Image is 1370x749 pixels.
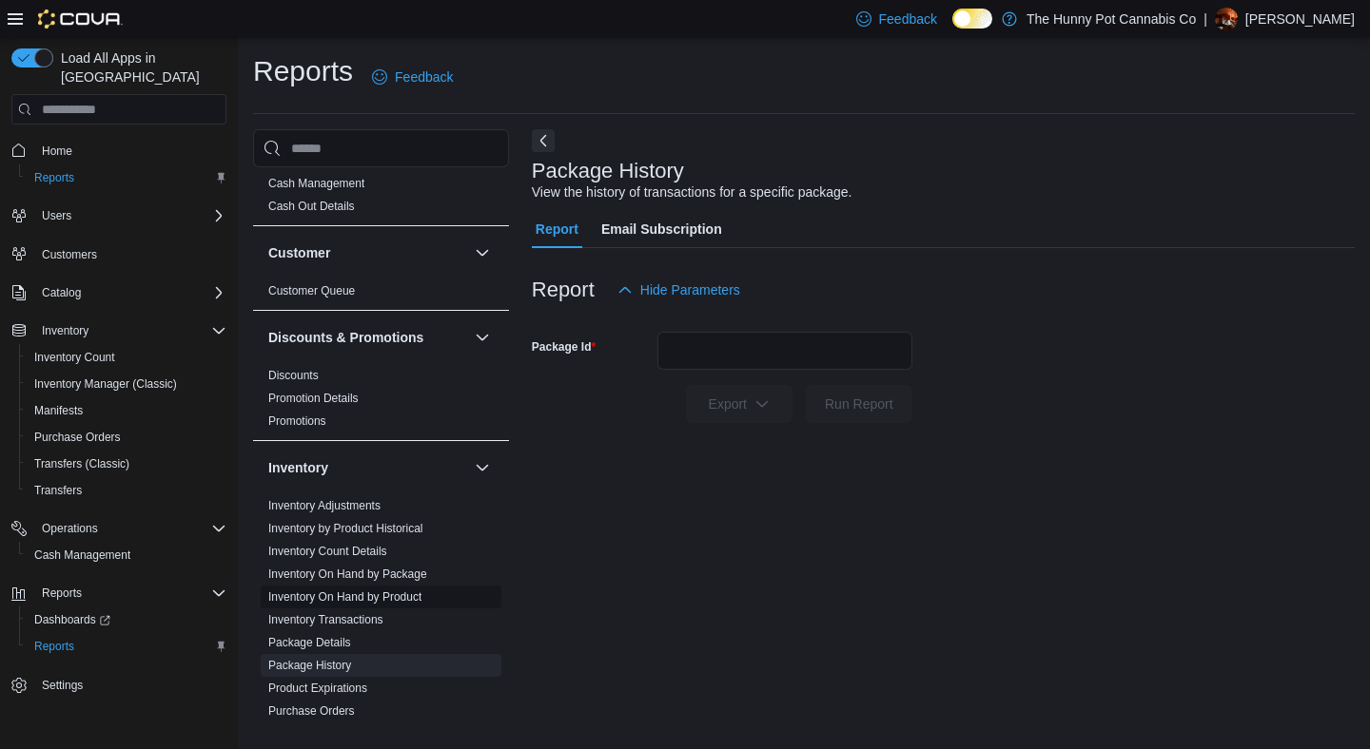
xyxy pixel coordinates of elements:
[19,606,234,633] a: Dashboards
[4,317,234,344] button: Inventory
[27,166,82,189] a: Reports
[27,373,185,395] a: Inventory Manager (Classic)
[471,326,494,349] button: Discounts & Promotions
[27,479,89,502] a: Transfers
[27,452,226,475] span: Transfers (Classic)
[4,136,234,163] button: Home
[19,633,234,660] button: Reports
[471,241,494,264] button: Customer
[268,544,387,559] span: Inventory Count Details
[19,164,234,191] button: Reports
[19,424,234,451] button: Purchase Orders
[42,678,83,693] span: Settings
[471,456,494,479] button: Inventory
[27,426,226,449] span: Purchase Orders
[27,544,138,567] a: Cash Management
[34,350,115,365] span: Inventory Count
[38,10,123,29] img: Cova
[27,544,226,567] span: Cash Management
[34,674,90,697] a: Settings
[4,202,234,229] button: Users
[532,339,596,355] label: Package Id
[364,58,460,96] a: Feedback
[268,567,427,582] span: Inventory On Hand by Package
[268,391,359,406] span: Promotion Details
[268,243,330,262] h3: Customer
[253,52,353,90] h1: Reports
[34,319,96,342] button: Inventory
[268,413,326,429] span: Promotions
[34,243,105,266] a: Customers
[268,176,364,191] span: Cash Management
[34,582,89,605] button: Reports
[27,346,123,369] a: Inventory Count
[253,172,509,225] div: Cash Management
[34,242,226,266] span: Customers
[268,283,355,298] span: Customer Queue
[27,346,226,369] span: Inventory Count
[268,658,351,673] span: Package History
[19,477,234,504] button: Transfers
[610,271,748,309] button: Hide Parameters
[34,376,177,392] span: Inventory Manager (Classic)
[268,703,355,719] span: Purchase Orders
[806,385,912,423] button: Run Report
[952,9,992,29] input: Dark Mode
[268,521,423,536] span: Inventory by Product Historical
[27,399,226,422] span: Manifests
[825,394,893,413] span: Run Report
[536,210,578,248] span: Report
[4,671,234,699] button: Settings
[532,160,684,182] h3: Package History
[268,458,467,477] button: Inventory
[34,403,83,418] span: Manifests
[268,682,367,695] a: Product Expirations
[27,452,137,475] a: Transfers (Classic)
[268,636,351,649] a: Package Details
[1204,8,1207,30] p: |
[42,144,72,159] span: Home
[268,612,383,627] span: Inventory Transactions
[34,170,74,185] span: Reports
[42,521,98,536] span: Operations
[4,240,234,268] button: Customers
[268,392,359,405] a: Promotion Details
[34,547,130,563] span: Cash Management
[268,704,355,718] a: Purchase Orders
[640,280,740,299] span: Hide Parameters
[268,177,364,190] a: Cash Management
[268,284,355,298] a: Customer Queue
[19,451,234,477] button: Transfers (Classic)
[27,635,82,658] a: Reports
[268,726,309,741] span: Reorder
[42,208,71,223] span: Users
[19,371,234,397] button: Inventory Manager (Classic)
[34,517,106,540] button: Operations
[27,608,118,631] a: Dashboards
[268,199,355,214] span: Cash Out Details
[268,567,427,581] a: Inventory On Hand by Package
[1215,8,1238,30] div: James Grant
[268,727,309,740] a: Reorder
[34,140,80,163] a: Home
[697,385,781,423] span: Export
[42,247,97,262] span: Customers
[532,129,555,152] button: Next
[27,426,128,449] a: Purchase Orders
[268,369,319,382] a: Discounts
[268,590,421,604] a: Inventory On Hand by Product
[268,328,423,347] h3: Discounts & Promotions
[34,582,226,605] span: Reports
[4,580,234,606] button: Reports
[27,635,226,658] span: Reports
[27,479,226,502] span: Transfers
[42,285,81,300] span: Catalog
[34,456,129,471] span: Transfers (Classic)
[395,67,453,86] span: Feedback
[19,542,234,568] button: Cash Management
[53,48,226,86] span: Load All Apps in [GEOGRAPHIC_DATA]
[27,373,226,395] span: Inventory Manager (Classic)
[268,498,381,513] span: Inventory Adjustments
[4,515,234,542] button: Operations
